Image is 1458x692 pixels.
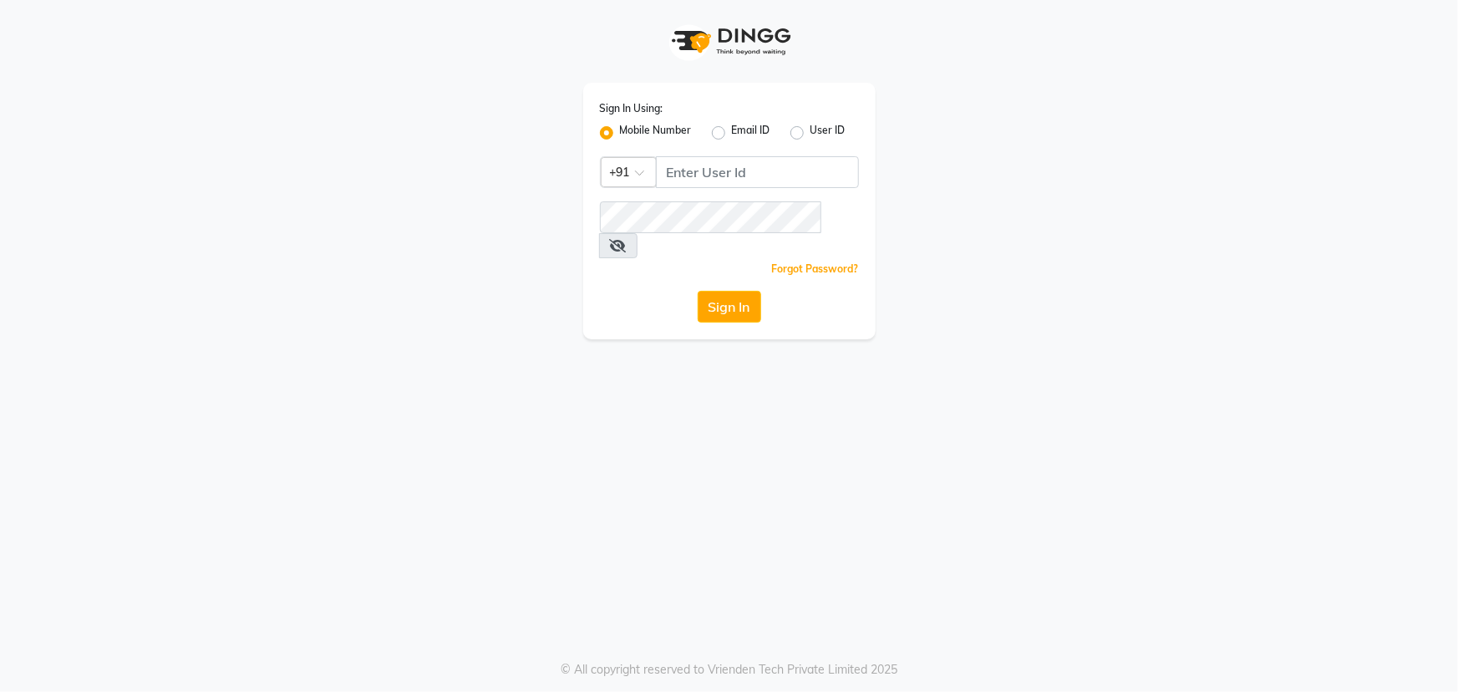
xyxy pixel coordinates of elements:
[663,17,796,66] img: logo1.svg
[810,123,846,143] label: User ID
[732,123,770,143] label: Email ID
[620,123,692,143] label: Mobile Number
[600,101,663,116] label: Sign In Using:
[656,156,859,188] input: Username
[600,201,821,233] input: Username
[772,262,859,275] a: Forgot Password?
[698,291,761,323] button: Sign In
